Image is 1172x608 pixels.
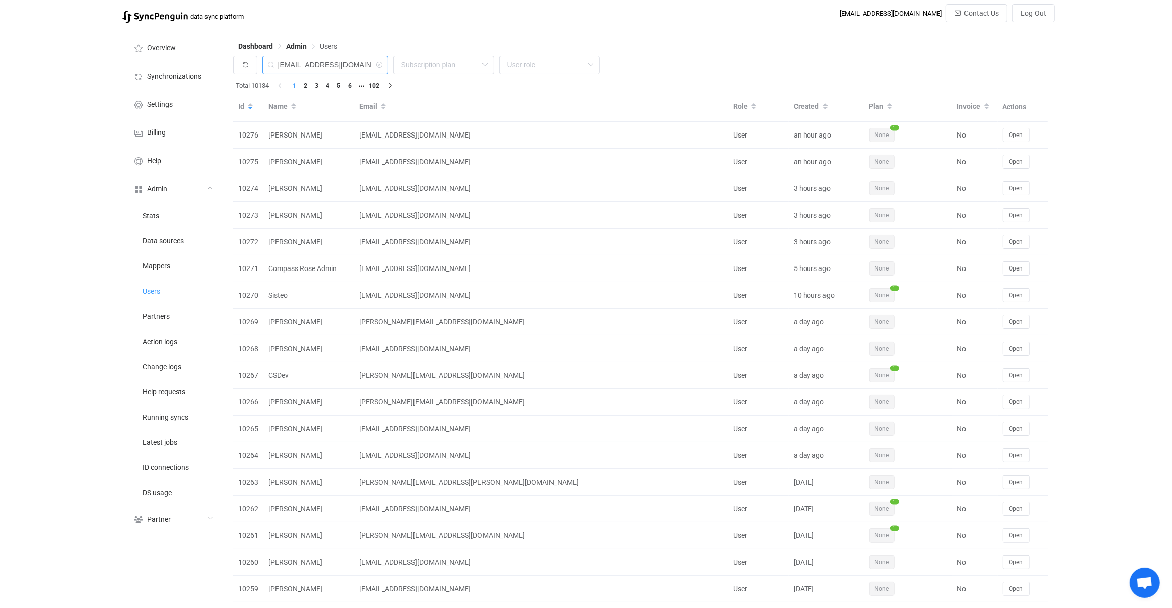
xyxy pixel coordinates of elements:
[1003,504,1030,512] a: Open
[789,129,864,141] div: an hour ago
[728,316,789,328] div: User
[1009,398,1023,406] span: Open
[952,316,998,328] div: No
[952,129,998,141] div: No
[263,129,354,141] div: [PERSON_NAME]
[263,423,354,435] div: [PERSON_NAME]
[122,429,223,454] a: Latest jobs
[233,370,263,381] div: 10267
[147,516,171,524] span: Partner
[1009,238,1023,245] span: Open
[869,342,895,356] span: None
[263,503,354,515] div: [PERSON_NAME]
[952,423,998,435] div: No
[263,450,354,461] div: [PERSON_NAME]
[1003,502,1030,516] button: Open
[263,343,354,355] div: [PERSON_NAME]
[236,80,269,91] span: Total 10134
[869,261,895,276] span: None
[728,156,789,168] div: User
[122,33,223,61] a: Overview
[890,286,899,291] span: 1
[354,290,728,301] div: [EMAIL_ADDRESS][DOMAIN_NAME]
[143,262,170,271] span: Mappers
[1003,288,1030,302] button: Open
[890,499,899,505] span: 1
[1003,555,1030,569] button: Open
[1003,155,1030,169] button: Open
[789,156,864,168] div: an hour ago
[262,56,388,74] input: Search
[1003,448,1030,462] button: Open
[1003,235,1030,249] button: Open
[188,9,190,23] span: |
[1003,184,1030,192] a: Open
[952,503,998,515] div: No
[263,183,354,194] div: [PERSON_NAME]
[354,316,728,328] div: [PERSON_NAME][EMAIL_ADDRESS][DOMAIN_NAME]
[1009,505,1023,512] span: Open
[728,290,789,301] div: User
[1003,584,1030,592] a: Open
[869,448,895,462] span: None
[233,183,263,194] div: 10274
[1003,528,1030,543] button: Open
[233,557,263,568] div: 10260
[147,129,166,137] span: Billing
[263,290,354,301] div: Sisteo
[952,263,998,275] div: No
[1003,208,1030,222] button: Open
[263,530,354,542] div: [PERSON_NAME]
[233,423,263,435] div: 10265
[1003,130,1030,139] a: Open
[1003,475,1030,489] button: Open
[789,236,864,248] div: 3 hours ago
[728,396,789,408] div: User
[143,288,160,296] span: Users
[789,530,864,542] div: [DATE]
[869,582,895,596] span: None
[143,388,185,396] span: Help requests
[499,56,600,74] input: User role
[1009,212,1023,219] span: Open
[122,278,223,303] a: Users
[1003,181,1030,195] button: Open
[728,343,789,355] div: User
[869,475,895,489] span: None
[840,10,942,17] div: [EMAIL_ADDRESS][DOMAIN_NAME]
[122,328,223,354] a: Action logs
[728,236,789,248] div: User
[1130,568,1160,598] a: Open chat
[1003,397,1030,406] a: Open
[147,185,167,193] span: Admin
[233,477,263,488] div: 10263
[890,366,899,371] span: 1
[864,98,952,115] div: Plan
[869,181,895,195] span: None
[1003,291,1030,299] a: Open
[1003,558,1030,566] a: Open
[1003,451,1030,459] a: Open
[789,343,864,355] div: a day ago
[354,503,728,515] div: [EMAIL_ADDRESS][DOMAIN_NAME]
[728,450,789,461] div: User
[354,129,728,141] div: [EMAIL_ADDRESS][DOMAIN_NAME]
[869,235,895,249] span: None
[122,303,223,328] a: Partners
[354,370,728,381] div: [PERSON_NAME][EMAIL_ADDRESS][DOMAIN_NAME]
[263,583,354,595] div: [PERSON_NAME]
[354,477,728,488] div: [PERSON_NAME][EMAIL_ADDRESS][PERSON_NAME][DOMAIN_NAME]
[122,379,223,404] a: Help requests
[263,263,354,275] div: Compass Rose Admin
[728,583,789,595] div: User
[143,338,177,346] span: Action logs
[869,395,895,409] span: None
[143,414,188,422] span: Running syncs
[1003,128,1030,142] button: Open
[890,526,899,531] span: 1
[238,42,273,50] span: Dashboard
[869,315,895,329] span: None
[1003,344,1030,352] a: Open
[952,290,998,301] div: No
[122,118,223,146] a: Billing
